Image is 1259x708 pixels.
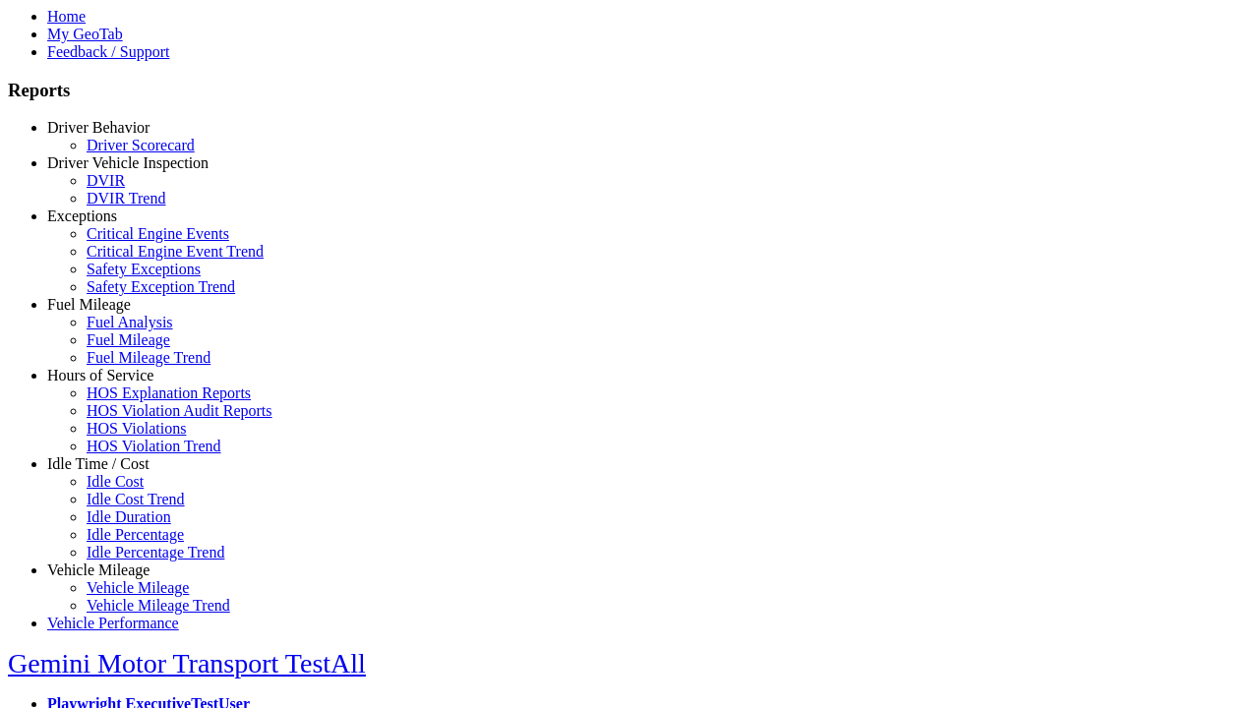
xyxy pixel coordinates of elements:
a: Vehicle Performance [47,615,179,631]
h3: Reports [8,80,1251,101]
a: Vehicle Mileage [87,579,189,596]
a: HOS Violation Trend [87,438,221,454]
a: HOS Violation Audit Reports [87,402,272,419]
a: Fuel Mileage [87,331,170,348]
a: HOS Explanation Reports [87,384,251,401]
a: Feedback / Support [47,43,169,60]
a: DVIR [87,172,125,189]
a: Vehicle Mileage Trend [87,597,230,614]
a: HOS Violations [87,420,186,437]
a: Idle Cost [87,473,144,490]
a: Critical Engine Events [87,225,229,242]
a: Fuel Mileage Trend [87,349,210,366]
a: Fuel Analysis [87,314,173,330]
a: Driver Scorecard [87,137,195,153]
a: Idle Duration [87,508,171,525]
a: Critical Engine Event Trend [87,243,264,260]
a: Idle Percentage Trend [87,544,224,560]
a: Driver Vehicle Inspection [47,154,209,171]
a: My GeoTab [47,26,123,42]
a: Home [47,8,86,25]
a: Idle Percentage [87,526,184,543]
a: DVIR Trend [87,190,165,206]
a: Idle Cost Trend [87,491,185,507]
a: Fuel Mileage [47,296,131,313]
a: Driver Behavior [47,119,150,136]
a: Hours of Service [47,367,153,383]
a: Exceptions [47,207,117,224]
a: Idle Time / Cost [47,455,150,472]
a: Gemini Motor Transport TestAll [8,648,366,678]
a: Safety Exceptions [87,261,201,277]
a: Safety Exception Trend [87,278,235,295]
a: Vehicle Mileage [47,561,150,578]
